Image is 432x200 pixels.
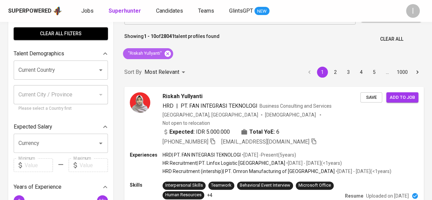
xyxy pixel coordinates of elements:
[109,8,141,14] b: Superhunter
[221,138,309,145] span: [EMAIL_ADDRESS][DOMAIN_NAME]
[81,8,94,14] span: Jobs
[144,34,156,39] b: 1 - 10
[406,4,420,18] div: I
[163,168,335,175] p: HRD Recruitment (intership) | PT. Omron Manufacturing of [GEOGRAPHIC_DATA]
[19,29,102,38] span: Clear All filters
[343,67,354,78] button: Go to page 3
[165,182,203,189] div: Interpersonal Skills
[229,7,269,15] a: GlintsGPT NEW
[163,120,210,126] p: Not open to relocation
[211,182,232,189] div: Teamwork
[8,7,52,15] div: Superpowered
[161,34,175,39] b: 28041
[130,92,150,113] img: 2af59ee5d3e7bb0619474ef24dd4ad2e.jpg
[130,182,163,188] p: Skills
[163,92,203,101] span: Riskah Yullyanti
[169,128,195,136] b: Expected:
[382,69,393,76] div: …
[123,48,173,59] div: "Riskah Yullyanti"
[330,67,341,78] button: Go to page 2
[14,27,108,40] button: Clear All filters
[163,151,241,158] p: HRD | PT. FAN INTEGRASI TEKNOLOGI
[163,160,285,166] p: HR Recruitment | PT. Linfox Logistic [GEOGRAPHIC_DATA]
[377,33,406,45] button: Clear All
[156,7,184,15] a: Candidates
[130,151,163,158] p: Experiences
[366,192,409,199] p: Uploaded on [DATE]
[144,68,179,76] p: Most Relevant
[241,151,296,158] p: • [DATE] - Present ( 5 years )
[285,160,342,166] p: • [DATE] - [DATE] ( <1 years )
[18,105,103,112] p: Please select a Country first
[165,192,201,198] div: Human Resources
[369,67,380,78] button: Go to page 5
[198,7,215,15] a: Teams
[14,50,64,58] p: Talent Demographics
[14,47,108,61] div: Talent Demographics
[176,102,178,110] span: |
[124,68,142,76] p: Sort By
[198,8,214,14] span: Teams
[14,180,108,194] div: Years of Experience
[364,94,379,102] span: Save
[207,192,212,199] p: +4
[144,66,187,79] div: Most Relevant
[390,94,415,102] span: Add to job
[163,128,230,136] div: IDR 5.000.000
[395,67,410,78] button: Go to page 1000
[25,158,53,172] input: Value
[360,92,382,103] button: Save
[265,111,317,118] span: [DEMOGRAPHIC_DATA]
[303,67,424,78] nav: pagination navigation
[81,7,95,15] a: Jobs
[249,128,275,136] b: Total YoE:
[386,92,418,103] button: Add to job
[298,182,331,189] div: Microsoft Office
[345,192,363,199] p: Resume
[260,103,332,109] span: Business Consulting and Services
[412,67,423,78] button: Go to next page
[181,103,257,109] span: PT. FAN INTEGRASI TEKNOLOGI
[163,103,173,109] span: HRD
[8,6,62,16] a: Superpoweredapp logo
[123,50,166,57] span: "Riskah Yullyanti"
[80,158,108,172] input: Value
[254,8,269,15] span: NEW
[335,168,391,175] p: • [DATE] - [DATE] ( <1 years )
[163,111,258,118] div: [GEOGRAPHIC_DATA], [GEOGRAPHIC_DATA]
[163,138,208,145] span: [PHONE_NUMBER]
[240,182,290,189] div: Behavioral Event Interview
[356,67,367,78] button: Go to page 4
[276,128,279,136] span: 6
[14,183,61,191] p: Years of Experience
[317,67,328,78] button: page 1
[96,138,106,148] button: Open
[96,65,106,75] button: Open
[229,8,253,14] span: GlintsGPT
[156,8,183,14] span: Candidates
[53,6,62,16] img: app logo
[14,123,52,131] p: Expected Salary
[380,35,403,43] span: Clear All
[109,7,142,15] a: Superhunter
[14,120,108,134] div: Expected Salary
[124,33,220,45] p: Showing of talent profiles found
